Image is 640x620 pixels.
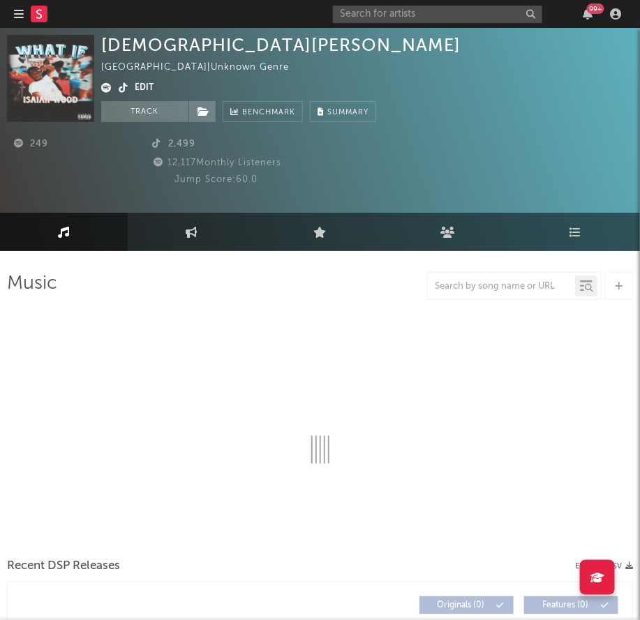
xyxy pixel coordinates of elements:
button: Export CSV [575,562,633,570]
div: [GEOGRAPHIC_DATA] | Unknown Genre [101,59,321,76]
span: Originals ( 0 ) [429,601,493,610]
span: 12,117 Monthly Listeners [151,158,281,167]
button: 99+ [583,8,593,20]
button: Originals(0) [419,596,514,614]
span: Features ( 0 ) [533,601,597,610]
button: Features(0) [524,596,618,614]
input: Search for artists [333,6,542,23]
div: [DEMOGRAPHIC_DATA][PERSON_NAME] [101,35,461,55]
button: Edit [135,80,154,97]
a: Benchmark [223,101,303,122]
span: Jump Score: 60.0 [175,175,258,184]
span: Benchmark [242,105,295,121]
div: 99 + [587,3,604,14]
span: Summary [327,109,369,116]
input: Search by song name or URL [428,281,575,292]
span: 249 [14,139,48,149]
button: Summary [310,101,376,122]
span: Recent DSP Releases [7,558,120,575]
span: 2,499 [152,139,195,149]
button: Track [101,101,188,122]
